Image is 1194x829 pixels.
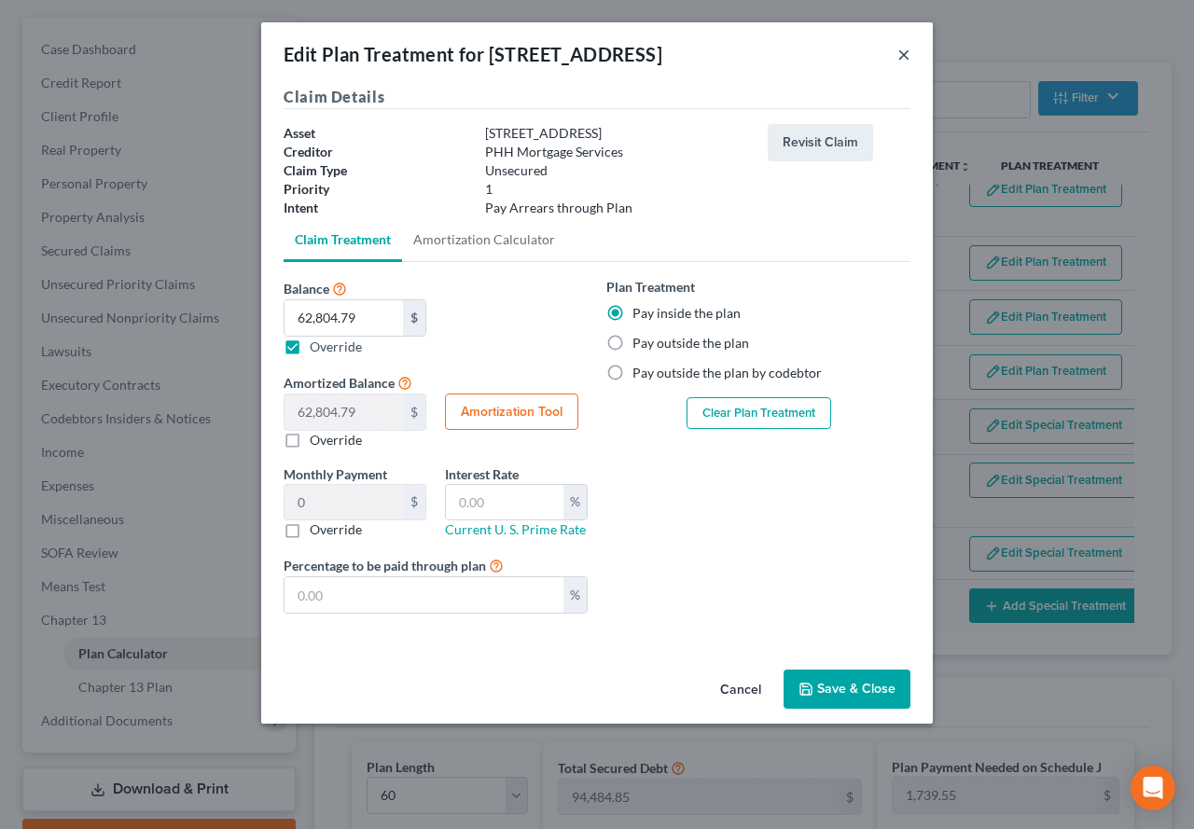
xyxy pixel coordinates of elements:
span: Balance [284,281,329,297]
a: Claim Treatment [284,217,402,262]
div: $ [403,485,425,520]
button: Cancel [705,671,776,709]
label: Interest Rate [445,464,519,484]
span: Percentage to be paid through plan [284,558,486,573]
button: Amortization Tool [445,394,578,431]
div: 1 [476,180,758,199]
label: Monthly Payment [284,464,387,484]
input: 0.00 [285,394,403,430]
div: Asset [274,124,476,143]
div: $ [403,300,425,336]
span: Amortized Balance [284,375,395,391]
div: Open Intercom Messenger [1131,766,1175,810]
div: $ [403,394,425,430]
div: Creditor [274,143,476,161]
div: Pay Arrears through Plan [476,199,758,217]
input: Balance $ Override [285,300,403,336]
label: Override [310,337,362,356]
label: Override [310,431,362,449]
div: Intent [274,199,476,217]
label: Pay outside the plan [632,334,749,352]
button: × [897,43,910,65]
label: Pay inside the plan [632,304,741,323]
div: % [563,577,587,613]
div: PHH Mortgage Services [476,143,758,161]
input: 0.00 [285,485,403,520]
label: Pay outside the plan by codebtor [632,364,822,382]
button: Revisit Claim [768,124,873,161]
label: Plan Treatment [606,277,695,297]
div: Unsecured [476,161,758,180]
div: Edit Plan Treatment for [STREET_ADDRESS] [284,41,662,67]
h5: Claim Details [284,86,910,109]
label: Override [310,520,362,539]
input: 0.00 [285,577,563,613]
button: Clear Plan Treatment [687,397,831,429]
div: Claim Type [274,161,476,180]
div: % [563,485,587,520]
div: Priority [274,180,476,199]
button: Save & Close [784,670,910,709]
input: 0.00 [446,485,563,520]
div: [STREET_ADDRESS] [476,124,758,143]
a: Amortization Calculator [402,217,566,262]
a: Current U. S. Prime Rate [445,521,586,537]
